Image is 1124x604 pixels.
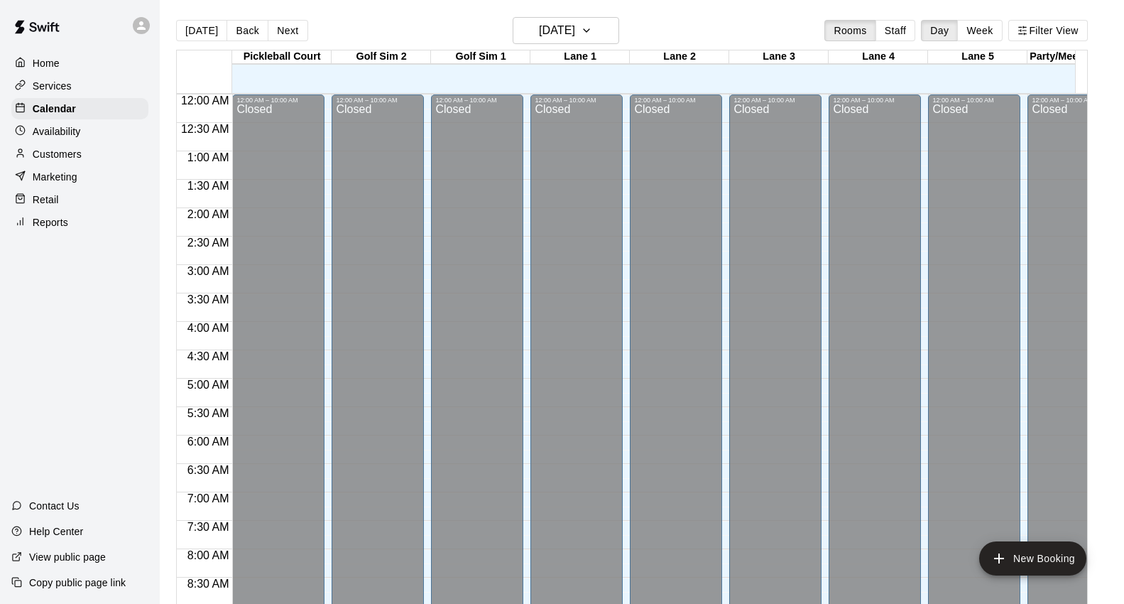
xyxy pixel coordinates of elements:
[431,50,530,64] div: Golf Sim 1
[824,20,875,41] button: Rooms
[1008,20,1088,41] button: Filter View
[29,550,106,564] p: View public page
[979,541,1086,576] button: add
[184,436,233,448] span: 6:00 AM
[178,95,233,107] span: 12:00 AM
[184,379,233,391] span: 5:00 AM
[513,17,619,44] button: [DATE]
[33,79,72,93] p: Services
[184,350,233,362] span: 4:30 AM
[729,50,829,64] div: Lane 3
[33,102,76,116] p: Calendar
[184,407,233,419] span: 5:30 AM
[33,215,68,230] p: Reports
[33,147,82,161] p: Customers
[33,193,59,207] p: Retail
[921,20,958,41] button: Day
[928,50,1027,64] div: Lane 5
[11,166,148,188] a: Marketing
[11,212,148,233] a: Reports
[184,492,233,505] span: 7:00 AM
[178,123,233,135] span: 12:30 AM
[184,208,233,220] span: 2:00 AM
[733,97,817,104] div: 12:00 AM – 10:00 AM
[535,97,618,104] div: 12:00 AM – 10:00 AM
[29,576,126,590] p: Copy public page link
[957,20,1002,41] button: Week
[11,144,148,165] a: Customers
[184,180,233,192] span: 1:30 AM
[236,97,320,104] div: 12:00 AM – 10:00 AM
[184,464,233,476] span: 6:30 AM
[932,97,1016,104] div: 12:00 AM – 10:00 AM
[875,20,916,41] button: Staff
[184,151,233,163] span: 1:00 AM
[176,20,227,41] button: [DATE]
[33,170,77,184] p: Marketing
[268,20,307,41] button: Next
[11,98,148,119] a: Calendar
[184,265,233,277] span: 3:00 AM
[11,189,148,210] a: Retail
[11,53,148,74] a: Home
[29,499,80,513] p: Contact Us
[184,549,233,561] span: 8:00 AM
[634,97,718,104] div: 12:00 AM – 10:00 AM
[184,578,233,590] span: 8:30 AM
[332,50,431,64] div: Golf Sim 2
[530,50,630,64] div: Lane 1
[539,21,575,41] h6: [DATE]
[336,97,420,104] div: 12:00 AM – 10:00 AM
[435,97,519,104] div: 12:00 AM – 10:00 AM
[829,50,928,64] div: Lane 4
[184,322,233,334] span: 4:00 AM
[11,75,148,97] a: Services
[184,293,233,306] span: 3:30 AM
[11,121,148,142] a: Availability
[833,97,917,104] div: 12:00 AM – 10:00 AM
[29,524,83,539] p: Help Center
[1032,97,1115,104] div: 12:00 AM – 10:00 AM
[227,20,268,41] button: Back
[33,56,60,70] p: Home
[184,521,233,533] span: 7:30 AM
[232,50,332,64] div: Pickleball Court
[33,124,81,139] p: Availability
[184,237,233,249] span: 2:30 AM
[630,50,729,64] div: Lane 2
